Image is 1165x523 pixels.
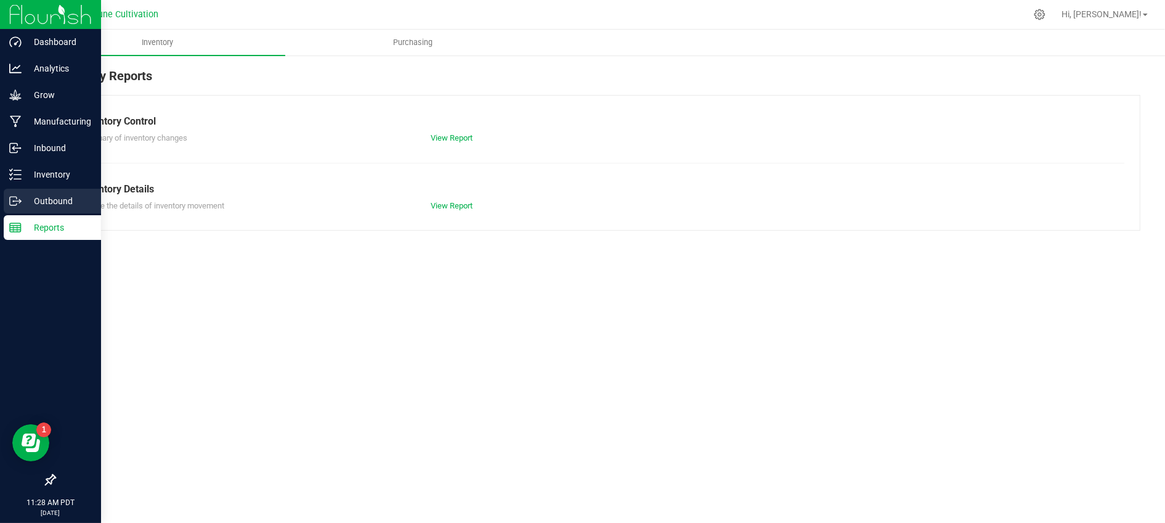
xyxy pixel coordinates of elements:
[93,9,159,20] span: Dune Cultivation
[9,221,22,234] inline-svg: Reports
[22,194,95,208] p: Outbound
[79,182,1115,197] div: Inventory Details
[285,30,541,56] a: Purchasing
[22,88,95,102] p: Grow
[431,133,473,142] a: View Report
[54,67,1140,95] div: Inventory Reports
[22,141,95,155] p: Inbound
[6,497,95,508] p: 11:28 AM PDT
[9,168,22,181] inline-svg: Inventory
[6,508,95,517] p: [DATE]
[9,115,22,128] inline-svg: Manufacturing
[22,114,95,129] p: Manufacturing
[79,114,1115,129] div: Inventory Control
[1032,9,1047,20] div: Manage settings
[431,201,473,210] a: View Report
[9,62,22,75] inline-svg: Analytics
[125,37,190,48] span: Inventory
[22,35,95,49] p: Dashboard
[79,133,187,142] span: Summary of inventory changes
[36,422,51,437] iframe: Resource center unread badge
[79,201,224,210] span: Explore the details of inventory movement
[9,195,22,207] inline-svg: Outbound
[1061,9,1142,19] span: Hi, [PERSON_NAME]!
[22,220,95,235] p: Reports
[9,89,22,101] inline-svg: Grow
[22,61,95,76] p: Analytics
[12,424,49,461] iframe: Resource center
[9,142,22,154] inline-svg: Inbound
[22,167,95,182] p: Inventory
[9,36,22,48] inline-svg: Dashboard
[30,30,285,56] a: Inventory
[376,37,449,48] span: Purchasing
